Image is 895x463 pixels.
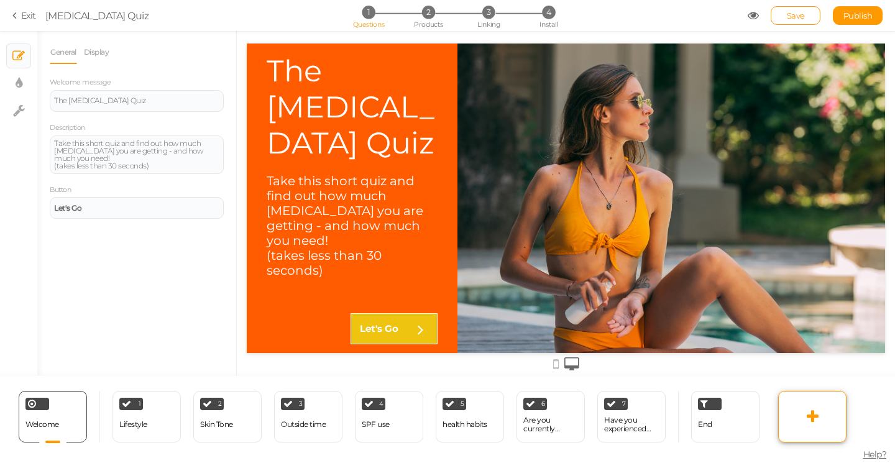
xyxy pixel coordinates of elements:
[20,9,191,117] div: The [MEDICAL_DATA] Quiz
[45,8,149,23] div: [MEDICAL_DATA] Quiz
[771,6,820,25] div: Save
[50,78,111,87] label: Welcome message
[50,124,85,132] label: Description
[542,6,555,19] span: 4
[516,391,585,442] div: 6 Are you currently pregnant, breastfeeding?
[597,391,666,442] div: 7 Have you experienced any of the following?
[477,20,500,29] span: Linking
[339,6,397,19] li: 1 Questions
[414,20,443,29] span: Products
[355,391,423,442] div: 4 SPF use
[604,416,659,433] div: Have you experienced any of the following?
[112,391,181,442] div: 1 Lifestyle
[139,401,141,407] span: 1
[218,401,222,407] span: 2
[353,20,385,29] span: Questions
[691,391,760,442] div: End
[400,6,457,19] li: 2 Products
[482,6,495,19] span: 3
[379,401,383,407] span: 4
[54,97,219,104] div: The [MEDICAL_DATA] Quiz
[20,130,191,234] div: Take this short quiz and find out how much [MEDICAL_DATA] you are getting - and how much you need...
[25,419,59,429] span: Welcome
[274,391,342,442] div: 3 Outside time
[193,391,262,442] div: 2 Skin Tone
[460,6,518,19] li: 3 Linking
[54,203,81,213] strong: Let's Go
[50,40,77,64] a: General
[863,449,887,460] span: Help?
[541,401,545,407] span: 6
[281,420,326,429] div: Outside time
[113,279,152,291] strong: Let's Go
[362,6,375,19] span: 1
[119,420,147,429] div: Lifestyle
[698,419,712,429] span: End
[422,6,435,19] span: 2
[12,9,36,22] a: Exit
[461,401,464,407] span: 5
[299,401,303,407] span: 3
[50,186,71,195] label: Button
[443,420,487,429] div: health habits
[787,11,805,21] span: Save
[436,391,504,442] div: 5 health habits
[539,20,558,29] span: Install
[622,401,626,407] span: 7
[54,140,219,170] div: Take this short quiz and find out how much [MEDICAL_DATA] you are getting - and how much you need...
[520,6,577,19] li: 4 Install
[19,391,87,442] div: Welcome
[523,416,578,433] div: Are you currently pregnant, breastfeeding?
[843,11,873,21] span: Publish
[200,420,233,429] div: Skin Tone
[83,40,110,64] a: Display
[362,420,390,429] div: SPF use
